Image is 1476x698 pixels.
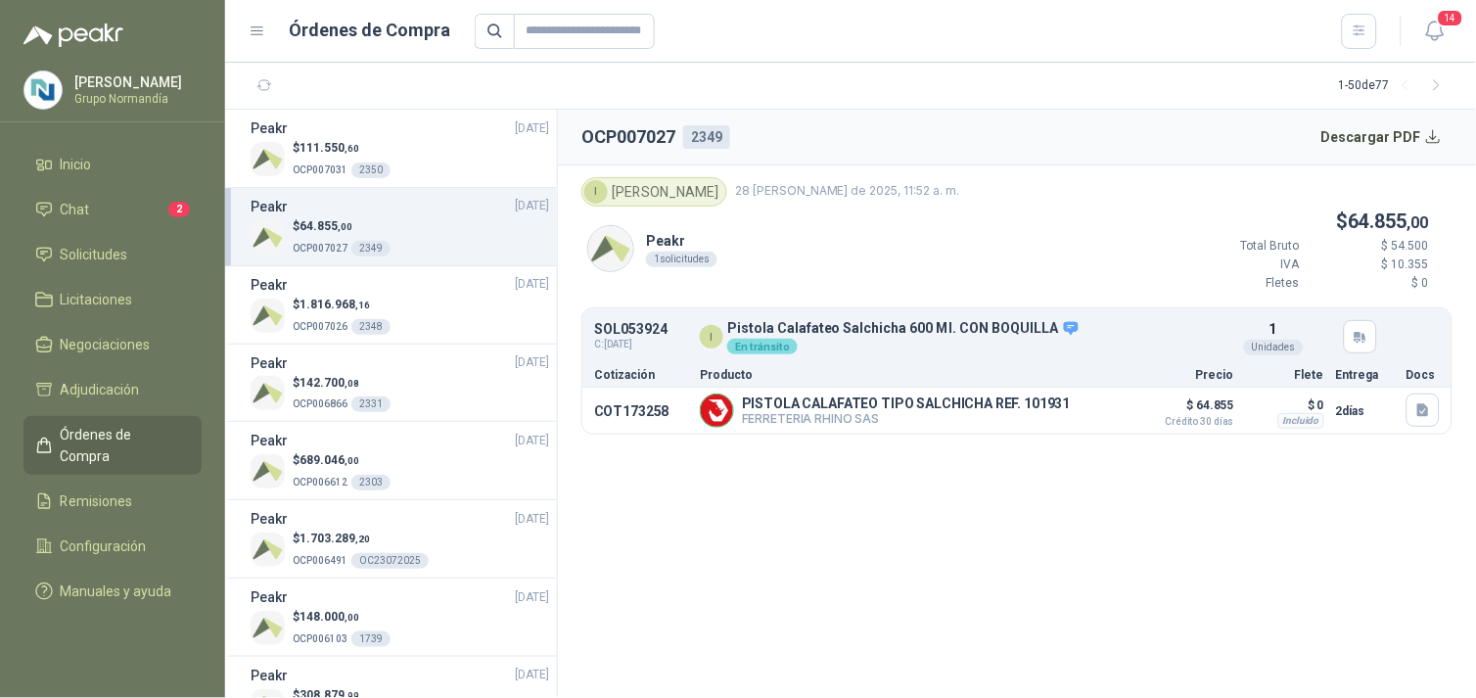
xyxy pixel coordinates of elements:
p: $ [293,296,391,314]
p: $ 54.500 [1312,237,1429,256]
span: [DATE] [515,197,549,215]
span: ,00 [345,455,359,466]
p: $ [293,451,391,470]
img: Company Logo [701,395,733,427]
p: Peakr [646,230,717,252]
h3: Peakr [251,665,288,686]
h3: Peakr [251,586,288,608]
a: Adjudicación [23,371,202,408]
button: 14 [1417,14,1453,49]
span: 1.703.289 [300,532,370,545]
span: 689.046 [300,453,359,467]
p: IVA [1182,256,1300,274]
div: 2303 [351,475,391,490]
span: ,00 [338,221,352,232]
img: Company Logo [588,226,633,271]
span: 28 [PERSON_NAME] de 2025, 11:52 a. m. [735,182,960,201]
p: $ 0 [1246,394,1324,417]
a: Negociaciones [23,326,202,363]
div: I [700,325,723,349]
a: Solicitudes [23,236,202,273]
a: Licitaciones [23,281,202,318]
span: ,20 [355,534,370,544]
span: ,60 [345,143,359,154]
span: ,16 [355,300,370,310]
img: Company Logo [251,299,285,333]
span: [DATE] [515,275,549,294]
span: OCP006612 [293,477,347,488]
p: Cotización [594,369,688,381]
div: 1739 [351,631,391,647]
span: [DATE] [515,666,549,684]
span: 142.700 [300,376,359,390]
div: I [584,180,608,204]
p: Fletes [1182,274,1300,293]
h3: Peakr [251,430,288,451]
h2: OCP007027 [581,123,675,151]
span: OCP006866 [293,398,347,409]
span: [DATE] [515,119,549,138]
span: Manuales y ayuda [61,581,172,602]
span: Solicitudes [61,244,128,265]
p: $ [293,530,429,548]
span: C: [DATE] [594,337,668,352]
span: OCP007031 [293,164,347,175]
span: OCP006491 [293,555,347,566]
h3: Peakr [251,196,288,217]
h3: Peakr [251,117,288,139]
span: [DATE] [515,588,549,607]
span: 1.816.968 [300,298,370,311]
span: OCP006103 [293,633,347,644]
span: 64.855 [1349,209,1429,233]
a: Órdenes de Compra [23,416,202,475]
a: Configuración [23,528,202,565]
span: Negociaciones [61,334,151,355]
p: Entrega [1336,369,1395,381]
p: $ [293,608,391,627]
span: [DATE] [515,353,549,372]
p: Producto [700,369,1125,381]
div: Unidades [1244,340,1304,355]
div: Incluido [1278,413,1324,429]
div: 2350 [351,163,391,178]
p: $ [293,139,391,158]
a: Peakr[DATE] Company Logo$1.816.968,16OCP0070262348 [251,274,549,336]
a: Inicio [23,146,202,183]
div: 2349 [351,241,391,256]
div: 2349 [683,125,730,149]
div: En tránsito [727,339,798,354]
span: ,00 [1407,213,1429,232]
p: $ [293,217,391,236]
span: Remisiones [61,490,133,512]
p: $ [293,374,391,393]
p: $ 64.855 [1136,394,1234,427]
img: Company Logo [251,533,285,567]
a: Peakr[DATE] Company Logo$64.855,00OCP0070272349 [251,196,549,257]
img: Company Logo [251,220,285,255]
img: Company Logo [251,611,285,645]
p: 1 [1269,318,1277,340]
a: Manuales y ayuda [23,573,202,610]
span: Adjudicación [61,379,140,400]
p: Flete [1246,369,1324,381]
div: 1 - 50 de 77 [1339,70,1453,102]
p: Docs [1407,369,1440,381]
span: OCP007027 [293,243,347,254]
p: Total Bruto [1182,237,1300,256]
img: Company Logo [251,142,285,176]
p: [PERSON_NAME] [74,75,197,89]
span: Configuración [61,535,147,557]
span: 64.855 [300,219,352,233]
span: [DATE] [515,510,549,529]
p: $ 10.355 [1312,256,1429,274]
img: Company Logo [251,376,285,410]
a: Peakr[DATE] Company Logo$111.550,60OCP0070312350 [251,117,549,179]
p: SOL053924 [594,322,668,337]
a: Chat2 [23,191,202,228]
a: Peakr[DATE] Company Logo$689.046,00OCP0066122303 [251,430,549,491]
span: Inicio [61,154,92,175]
p: 2 días [1336,399,1395,423]
p: $ 0 [1312,274,1429,293]
a: Peakr[DATE] Company Logo$148.000,00OCP0061031739 [251,586,549,648]
span: 111.550 [300,141,359,155]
